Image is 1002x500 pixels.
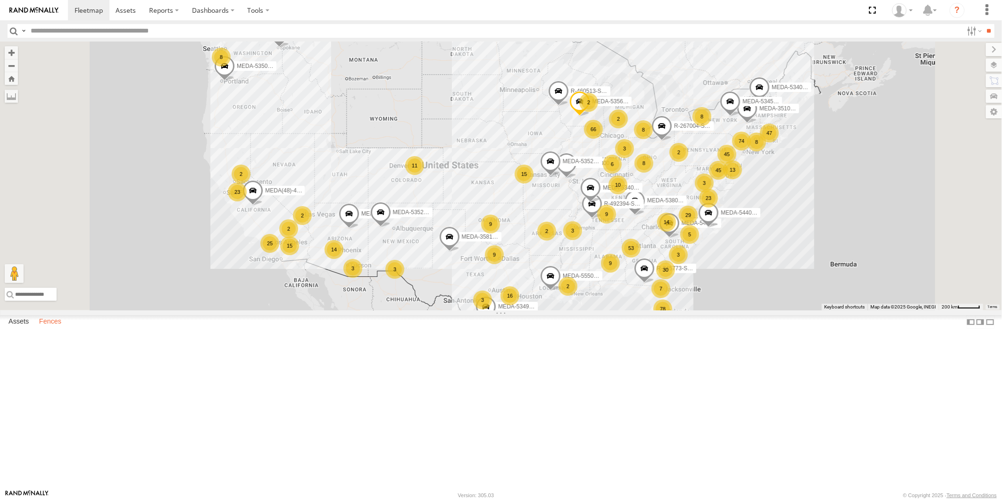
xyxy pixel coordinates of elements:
[20,24,27,38] label: Search Query
[325,240,343,259] div: 14
[824,304,865,310] button: Keyboard shortcuts
[760,105,808,112] span: MEDA-351006-Roll
[485,245,504,264] div: 9
[986,105,1002,118] label: Map Settings
[5,264,24,283] button: Drag Pegman onto the map to open Street View
[559,277,577,296] div: 2
[237,63,285,69] span: MEDA-535014-Roll
[5,59,18,72] button: Zoom out
[772,84,820,91] span: MEDA-534010-Roll
[699,189,718,208] div: 23
[34,316,66,329] label: Fences
[405,156,424,175] div: 11
[903,492,997,498] div: © Copyright 2025 -
[5,46,18,59] button: Zoom in
[592,98,646,105] span: MEDA-535604-Swing
[385,260,404,279] div: 3
[985,315,995,329] label: Hide Summary Table
[481,215,500,233] div: 9
[604,200,646,207] span: R-492394-Swing
[609,175,627,194] div: 10
[723,160,742,179] div: 13
[669,143,688,162] div: 2
[5,491,49,500] a: Visit our Website
[5,72,18,85] button: Zoom Home
[976,315,985,329] label: Dock Summary Table to the Right
[579,93,598,112] div: 2
[988,305,998,309] a: Terms
[265,187,324,194] span: MEDA(48)-484405-Roll
[9,7,58,14] img: rand-logo.svg
[498,303,547,310] span: MEDA-534904-Roll
[260,234,279,253] div: 25
[679,206,698,225] div: 29
[343,259,362,278] div: 3
[718,145,736,164] div: 45
[656,260,675,279] div: 30
[293,206,312,225] div: 2
[889,3,916,17] div: Jennifer Albro
[669,245,688,264] div: 3
[473,291,492,309] div: 3
[947,492,997,498] a: Terms and Conditions
[279,219,298,238] div: 2
[680,225,699,244] div: 5
[950,3,965,18] i: ?
[563,273,611,280] span: MEDA-555003-Roll
[5,90,18,103] label: Measure
[393,209,442,216] span: MEDA-535214-Roll
[361,210,410,217] span: MEDA-535215-Roll
[232,165,250,183] div: 2
[4,316,33,329] label: Assets
[622,239,641,258] div: 53
[462,233,510,240] span: MEDA-358103-Roll
[635,154,653,173] div: 8
[597,205,616,224] div: 9
[657,213,676,232] div: 14
[732,132,751,150] div: 74
[963,24,984,38] label: Search Filter Options
[615,139,634,158] div: 3
[693,107,711,126] div: 8
[966,315,976,329] label: Dock Summary Table to the Left
[603,155,622,174] div: 6
[709,161,728,180] div: 45
[571,88,613,94] span: R-460513-Swing
[515,165,534,183] div: 15
[695,174,714,192] div: 3
[653,300,672,318] div: 78
[634,120,653,139] div: 8
[647,197,701,204] span: MEDA-538006-Swing
[674,123,716,129] span: R-267004-Swing
[458,492,494,498] div: Version: 305.03
[657,266,699,272] span: R-345773-Swing
[721,209,769,216] span: MEDA-544001-Roll
[212,48,231,67] div: 8
[939,304,983,310] button: Map Scale: 200 km per 44 pixels
[537,222,556,241] div: 2
[942,304,958,309] span: 200 km
[563,158,611,165] span: MEDA-535204-Roll
[584,120,603,139] div: 66
[601,254,620,273] div: 9
[603,185,651,192] span: MEDA-534027-Roll
[280,236,299,255] div: 15
[609,109,628,128] div: 2
[870,304,936,309] span: Map data ©2025 Google, INEGI
[743,98,797,105] span: MEDA-534585-Swing
[228,183,247,201] div: 23
[760,124,779,142] div: 47
[563,221,582,240] div: 3
[501,286,519,305] div: 16
[747,133,766,151] div: 8
[651,279,670,298] div: 7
